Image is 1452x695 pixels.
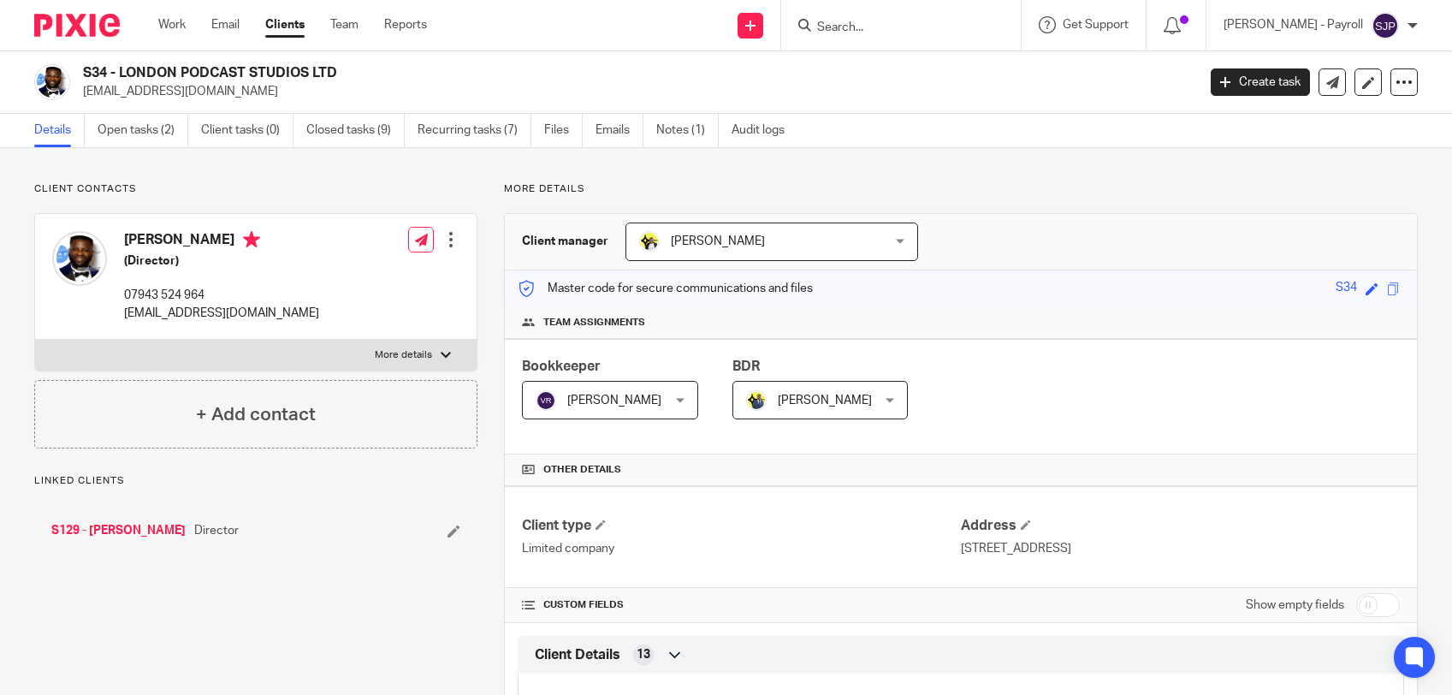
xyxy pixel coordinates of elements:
a: Clients [265,16,305,33]
img: Pixie [34,14,120,37]
img: Dennis-Starbridge.jpg [746,390,767,411]
p: [EMAIL_ADDRESS][DOMAIN_NAME] [124,305,319,322]
span: Bookkeeper [522,359,601,373]
h4: + Add contact [196,401,316,428]
a: Work [158,16,186,33]
a: Emails [596,114,643,147]
p: Client contacts [34,182,477,196]
span: Other details [543,463,621,477]
label: Show empty fields [1246,597,1344,614]
a: Closed tasks (9) [306,114,405,147]
img: Carine-Starbridge.jpg [639,231,660,252]
p: Limited company [522,540,961,557]
a: Open tasks (2) [98,114,188,147]
h3: Client manager [522,233,608,250]
a: Details [34,114,85,147]
a: Reports [384,16,427,33]
p: 07943 524 964 [124,287,319,304]
h4: Address [961,517,1400,535]
p: [EMAIL_ADDRESS][DOMAIN_NAME] [83,83,1185,100]
span: [PERSON_NAME] [778,395,872,407]
p: Linked clients [34,474,477,488]
span: Team assignments [543,316,645,330]
a: Client tasks (0) [201,114,293,147]
span: Get Support [1063,19,1129,31]
p: More details [375,348,432,362]
h5: (Director) [124,252,319,270]
img: Kiosa%20Sukami%20Getty%20Images.png [34,64,70,100]
span: [PERSON_NAME] [567,395,661,407]
p: Master code for secure communications and files [518,280,813,297]
h2: S34 - LONDON PODCAST STUDIOS LTD [83,64,964,82]
img: svg%3E [536,390,556,411]
span: BDR [732,359,760,373]
a: Files [544,114,583,147]
span: 13 [637,646,650,663]
i: Primary [243,231,260,248]
a: Create task [1211,68,1310,96]
h4: [PERSON_NAME] [124,231,319,252]
a: Recurring tasks (7) [418,114,531,147]
p: [PERSON_NAME] - Payroll [1224,16,1363,33]
p: [STREET_ADDRESS] [961,540,1400,557]
h4: CUSTOM FIELDS [522,598,961,612]
div: S34 [1336,279,1357,299]
a: Notes (1) [656,114,719,147]
img: Kiosa%20Sukami%20Getty%20Images.png [52,231,107,286]
span: [PERSON_NAME] [671,235,765,247]
h4: Client type [522,517,961,535]
a: Audit logs [732,114,797,147]
img: svg%3E [1372,12,1399,39]
input: Search [815,21,969,36]
a: S129 - [PERSON_NAME] [51,522,186,539]
p: More details [504,182,1418,196]
span: Client Details [535,646,620,664]
span: Director [194,522,239,539]
a: Team [330,16,359,33]
a: Email [211,16,240,33]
